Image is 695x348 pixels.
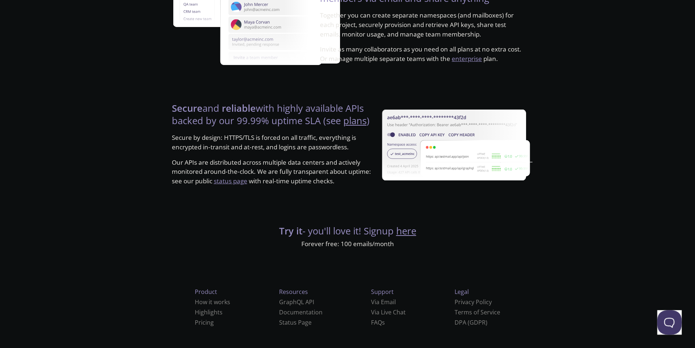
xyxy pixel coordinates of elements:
[195,288,217,296] span: Product
[195,308,223,316] a: Highlights
[343,114,367,127] a: plans
[170,239,526,249] p: Forever free: 100 emails/month
[382,87,532,204] img: uptime
[455,308,500,316] a: Terms of Service
[396,225,416,237] a: here
[279,298,314,306] a: GraphQL API
[279,288,308,296] span: Resources
[455,318,487,326] a: DPA (GDPR)
[170,225,526,237] h4: - you'll love it! Signup
[172,102,202,115] strong: Secure
[172,133,375,157] p: Secure by design: HTTPS/TLS is forced on all traffic, everything is encrypted in-transit and at-r...
[371,298,396,306] a: Via Email
[195,298,230,306] a: How it works
[279,308,323,316] a: Documentation
[320,11,523,45] p: Together you can create separate namespaces (and mailboxes) for each project, securely provision ...
[222,102,256,115] strong: reliable
[371,288,394,296] span: Support
[172,158,375,192] p: Our APIs are distributed across multiple data centers and actively monitored around-the-clock. We...
[455,288,469,296] span: Legal
[172,102,375,133] h4: and with highly available APIs backed by our 99.99% uptime SLA (see )
[195,318,214,326] a: Pricing
[214,177,247,185] a: status page
[455,298,492,306] a: Privacy Policy
[279,318,312,326] a: Status Page
[657,310,682,335] iframe: Help Scout Beacon - Open
[382,318,385,326] span: s
[320,45,523,63] p: Invite as many collaborators as you need on all plans at no extra cost. Or manage multiple separa...
[371,318,385,326] a: FAQ
[371,308,406,316] a: Via Live Chat
[452,54,482,63] a: enterprise
[279,225,302,237] strong: Try it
